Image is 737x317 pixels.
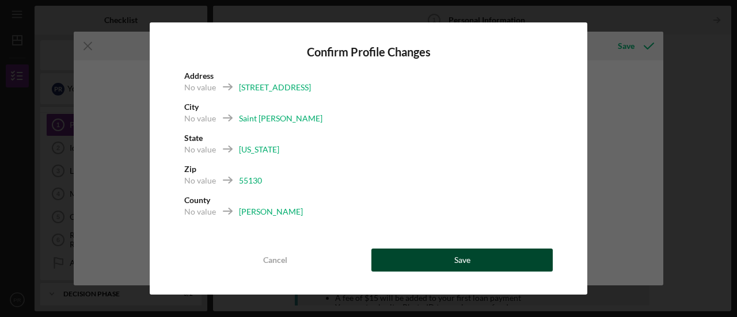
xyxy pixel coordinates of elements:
[239,82,311,93] div: [STREET_ADDRESS]
[184,164,196,174] b: Zip
[184,113,216,124] div: No value
[454,249,470,272] div: Save
[239,206,303,217] div: [PERSON_NAME]
[184,71,214,81] b: Address
[184,249,366,272] button: Cancel
[184,144,216,155] div: No value
[184,133,203,143] b: State
[371,249,553,272] button: Save
[263,249,287,272] div: Cancel
[184,45,553,59] h4: Confirm Profile Changes
[184,206,216,217] div: No value
[184,102,199,112] b: City
[239,175,262,186] div: 55130
[184,195,210,205] b: County
[184,175,216,186] div: No value
[239,144,279,155] div: [US_STATE]
[239,113,322,124] div: Saint [PERSON_NAME]
[184,82,216,93] div: No value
